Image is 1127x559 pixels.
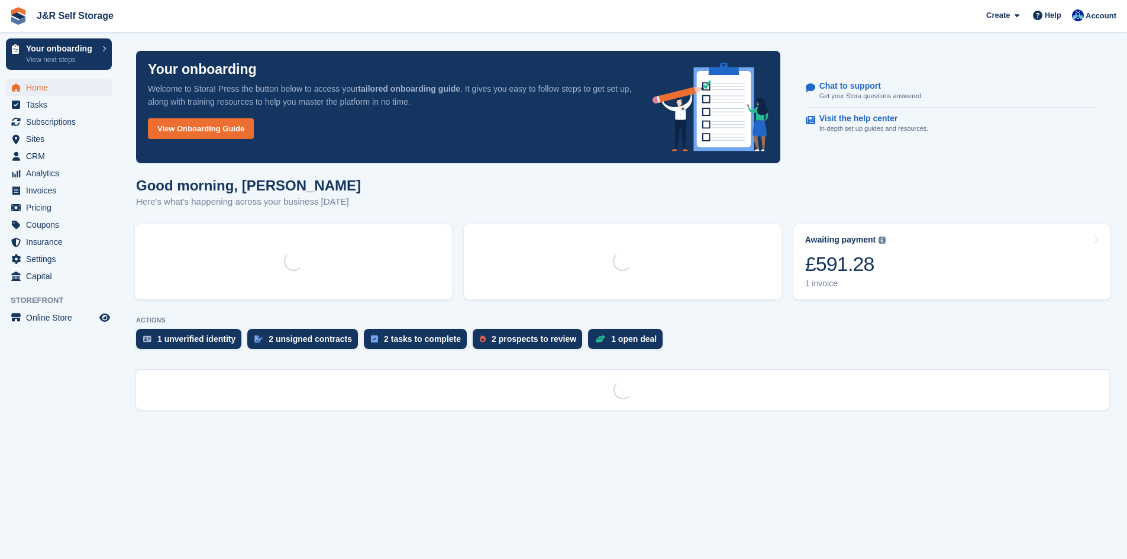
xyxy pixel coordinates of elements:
p: Here's what's happening across your business [DATE] [136,195,361,209]
a: menu [6,131,112,147]
a: 2 unsigned contracts [247,329,364,355]
span: Settings [26,251,97,267]
span: Pricing [26,199,97,216]
p: ACTIONS [136,316,1109,324]
a: menu [6,251,112,267]
span: Capital [26,268,97,285]
span: Online Store [26,309,97,326]
a: View Onboarding Guide [148,118,254,139]
p: Chat to support [819,81,913,91]
span: Coupons [26,217,97,233]
span: Create [986,9,1010,21]
a: 1 unverified identity [136,329,247,355]
img: task-75834270c22a3079a89374b754ae025e5fb1db73e45f91037f5363f120a921f8.svg [371,335,378,342]
span: Tasks [26,96,97,113]
img: prospect-51fa495bee0391a8d652442698ab0144808aea92771e9ea1ae160a38d050c398.svg [480,335,486,342]
a: menu [6,148,112,164]
a: menu [6,165,112,182]
a: menu [6,114,112,130]
a: Visit the help center In-depth set up guides and resources. [806,108,1098,140]
a: Preview store [98,311,112,325]
p: Your onboarding [26,44,96,53]
a: menu [6,268,112,285]
span: CRM [26,148,97,164]
div: 1 unverified identity [157,334,235,344]
a: menu [6,79,112,96]
a: menu [6,234,112,250]
span: Insurance [26,234,97,250]
a: menu [6,96,112,113]
a: 2 tasks to complete [364,329,473,355]
span: Storefront [11,295,118,306]
a: menu [6,217,112,233]
div: 2 unsigned contracts [269,334,352,344]
img: onboarding-info-6c161a55d2c0e0a8cae90662b2fe09162a5109e8cc188191df67fb4f79e88e88.svg [653,63,768,151]
a: 1 open deal [588,329,669,355]
p: Visit the help center [819,114,919,124]
p: View next steps [26,54,96,65]
img: icon-info-grey-7440780725fd019a000dd9b08b2336e03edf1995a4989e88bcd33f0948082b44.svg [879,237,886,244]
img: contract_signature_icon-13c848040528278c33f63329250d36e43548de30e8caae1d1a13099fd9432cc5.svg [254,335,263,342]
div: 1 invoice [805,279,886,289]
img: stora-icon-8386f47178a22dfd0bd8f6a31ec36ba5ce8667c1dd55bd0f319d3a0aa187defe.svg [9,7,27,25]
a: menu [6,182,112,199]
a: Awaiting payment £591.28 1 invoice [793,224,1110,299]
span: Help [1045,9,1061,21]
p: Your onboarding [148,63,257,76]
div: Awaiting payment [805,235,876,245]
span: Subscriptions [26,114,97,130]
a: menu [6,199,112,216]
a: Your onboarding View next steps [6,38,112,70]
span: Account [1086,10,1116,22]
span: Invoices [26,182,97,199]
a: 2 prospects to review [473,329,588,355]
strong: tailored onboarding guide [358,84,460,93]
div: 2 tasks to complete [384,334,461,344]
div: 1 open deal [611,334,657,344]
img: Steve Revell [1072,9,1084,21]
span: Home [26,79,97,96]
a: J&R Self Storage [32,6,118,25]
div: £591.28 [805,252,886,276]
p: In-depth set up guides and resources. [819,124,929,134]
a: Chat to support Get your Stora questions answered. [806,75,1098,108]
span: Sites [26,131,97,147]
p: Welcome to Stora! Press the button below to access your . It gives you easy to follow steps to ge... [148,82,634,108]
img: verify_identity-adf6edd0f0f0b5bbfe63781bf79b02c33cf7c696d77639b501bdc392416b5a36.svg [143,335,151,342]
a: menu [6,309,112,326]
p: Get your Stora questions answered. [819,91,923,101]
img: deal-1b604bf984904fb50ccaf53a9ad4b4a5d6e5aea283cecdc64d6e3604feb123c2.svg [595,335,605,343]
h1: Good morning, [PERSON_NAME] [136,177,361,193]
div: 2 prospects to review [492,334,576,344]
span: Analytics [26,165,97,182]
